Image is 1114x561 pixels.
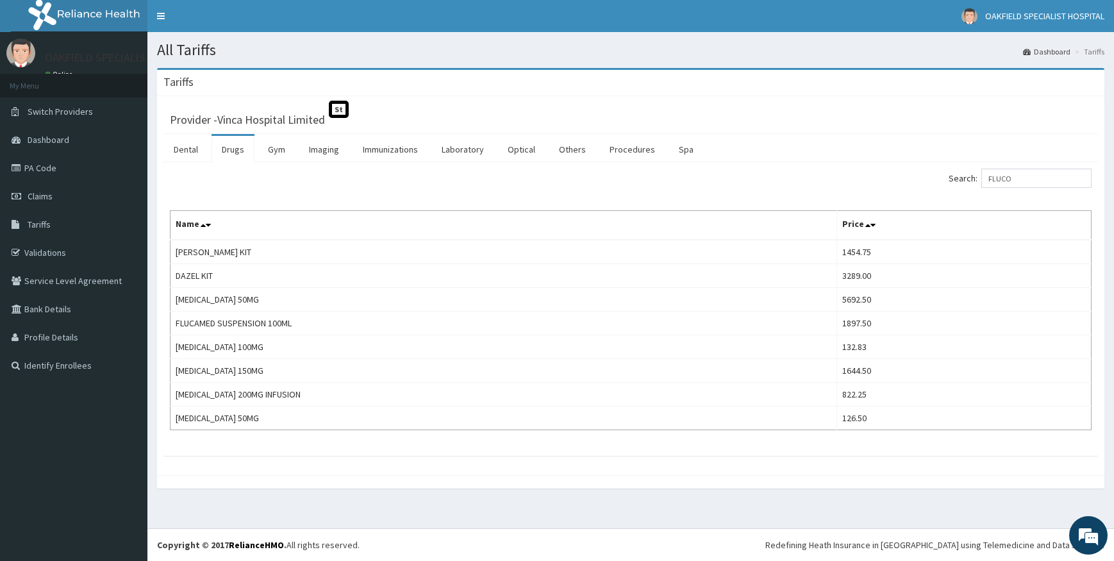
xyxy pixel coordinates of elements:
a: Imaging [299,136,349,163]
strong: Copyright © 2017 . [157,539,287,551]
td: DAZEL KIT [170,264,837,288]
td: 1897.50 [836,312,1091,335]
img: User Image [961,8,977,24]
td: [PERSON_NAME] KIT [170,240,837,264]
a: Drugs [212,136,254,163]
a: Optical [497,136,545,163]
td: 1454.75 [836,240,1091,264]
span: St [329,101,349,118]
li: Tariffs [1072,46,1104,57]
span: OAKFIELD SPECIALIST HOSPITAL [985,10,1104,22]
a: Spa [669,136,704,163]
footer: All rights reserved. [147,528,1114,561]
td: [MEDICAL_DATA] 100MG [170,335,837,359]
td: [MEDICAL_DATA] 50MG [170,406,837,430]
td: 1644.50 [836,359,1091,383]
td: 132.83 [836,335,1091,359]
a: RelianceHMO [229,539,284,551]
a: Procedures [599,136,665,163]
label: Search: [949,169,1092,188]
span: Dashboard [28,134,69,146]
a: Online [45,70,76,79]
td: 822.25 [836,383,1091,406]
a: Gym [258,136,295,163]
a: Dashboard [1023,46,1070,57]
a: Laboratory [431,136,494,163]
td: [MEDICAL_DATA] 50MG [170,288,837,312]
td: FLUCAMED SUSPENSION 100ML [170,312,837,335]
span: Tariffs [28,219,51,230]
a: Dental [163,136,208,163]
a: Immunizations [353,136,428,163]
a: Others [549,136,596,163]
td: 3289.00 [836,264,1091,288]
td: 126.50 [836,406,1091,430]
th: Name [170,211,837,240]
input: Search: [981,169,1092,188]
td: [MEDICAL_DATA] 200MG INFUSION [170,383,837,406]
span: Switch Providers [28,106,93,117]
h3: Tariffs [163,76,194,88]
span: Claims [28,190,53,202]
td: [MEDICAL_DATA] 150MG [170,359,837,383]
h1: All Tariffs [157,42,1104,58]
td: 5692.50 [836,288,1091,312]
h3: Provider - Vinca Hospital Limited [170,114,325,126]
p: OAKFIELD SPECIALIST HOSPITAL [45,52,205,63]
div: Redefining Heath Insurance in [GEOGRAPHIC_DATA] using Telemedicine and Data Science! [765,539,1104,551]
th: Price [836,211,1091,240]
img: User Image [6,38,35,67]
